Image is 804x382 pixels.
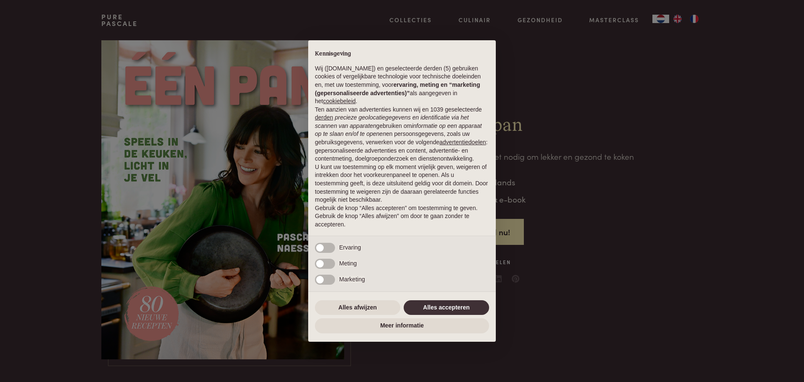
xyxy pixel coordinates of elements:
[315,204,489,229] p: Gebruik de knop “Alles accepteren” om toestemming te geven. Gebruik de knop “Alles afwijzen” om d...
[315,163,489,204] p: U kunt uw toestemming op elk moment vrijelijk geven, weigeren of intrekken door het voorkeurenpan...
[315,50,489,58] h2: Kennisgeving
[339,276,365,283] span: Marketing
[315,300,400,315] button: Alles afwijzen
[315,318,489,333] button: Meer informatie
[315,114,469,129] em: precieze geolocatiegegevens en identificatie via het scannen van apparaten
[315,81,480,96] strong: ervaring, meting en “marketing (gepersonaliseerde advertenties)”
[315,106,489,163] p: Ten aanzien van advertenties kunnen wij en 1039 geselecteerde gebruiken om en persoonsgegevens, z...
[315,114,333,122] button: derden
[315,122,482,138] em: informatie op een apparaat op te slaan en/of te openen
[315,65,489,106] p: Wij ([DOMAIN_NAME]) en geselecteerde derden (5) gebruiken cookies of vergelijkbare technologie vo...
[404,300,489,315] button: Alles accepteren
[323,98,356,104] a: cookiebeleid
[339,244,361,251] span: Ervaring
[339,260,357,267] span: Meting
[439,138,486,147] button: advertentiedoelen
